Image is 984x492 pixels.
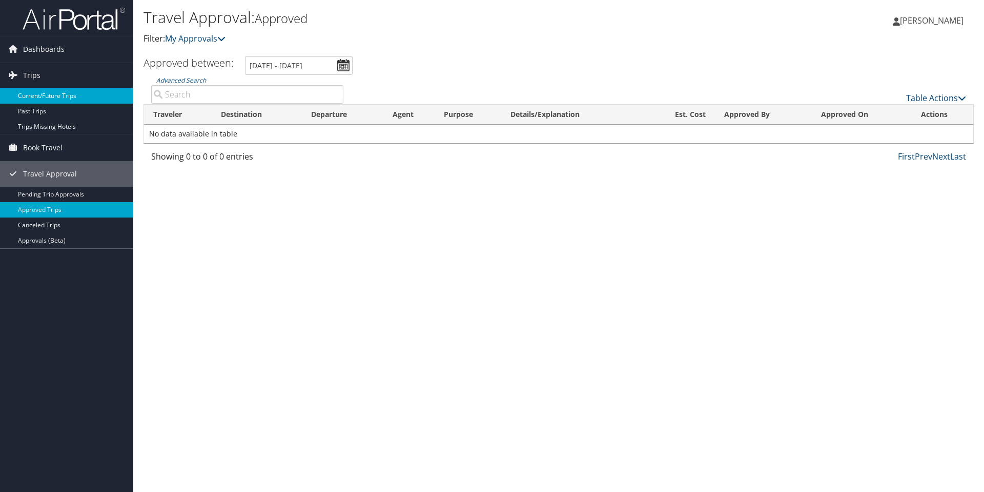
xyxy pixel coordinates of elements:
[383,105,435,125] th: Agent
[23,63,40,88] span: Trips
[23,135,63,161] span: Book Travel
[23,7,125,31] img: airportal-logo.png
[646,105,715,125] th: Est. Cost: activate to sort column ascending
[812,105,911,125] th: Approved On: activate to sort column ascending
[255,10,307,27] small: Approved
[900,15,963,26] span: [PERSON_NAME]
[23,161,77,187] span: Travel Approval
[143,7,697,28] h1: Travel Approval:
[151,150,343,168] div: Showing 0 to 0 of 0 entries
[302,105,383,125] th: Departure: activate to sort column ascending
[932,151,950,162] a: Next
[915,151,932,162] a: Prev
[501,105,646,125] th: Details/Explanation
[144,105,212,125] th: Traveler: activate to sort column ascending
[912,105,973,125] th: Actions
[151,85,343,104] input: Advanced Search
[23,36,65,62] span: Dashboards
[893,5,974,36] a: [PERSON_NAME]
[156,76,206,85] a: Advanced Search
[144,125,973,143] td: No data available in table
[435,105,501,125] th: Purpose
[143,56,234,70] h3: Approved between:
[212,105,302,125] th: Destination: activate to sort column ascending
[950,151,966,162] a: Last
[898,151,915,162] a: First
[245,56,353,75] input: [DATE] - [DATE]
[906,92,966,104] a: Table Actions
[715,105,812,125] th: Approved By: activate to sort column ascending
[165,33,225,44] a: My Approvals
[143,32,697,46] p: Filter:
